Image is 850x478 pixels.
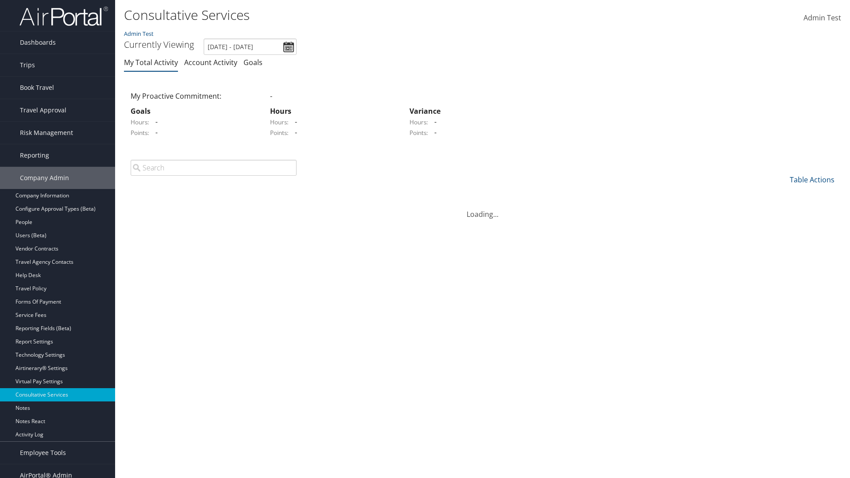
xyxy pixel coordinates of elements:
[131,128,149,137] label: Points:
[270,91,272,101] span: -
[410,106,440,116] strong: Variance
[19,6,108,27] img: airportal-logo.png
[20,122,73,144] span: Risk Management
[131,106,151,116] strong: Goals
[790,175,835,185] a: Table Actions
[184,58,237,67] a: Account Activity
[151,117,158,127] span: -
[20,99,66,121] span: Travel Approval
[270,106,291,116] strong: Hours
[131,198,835,220] div: Loading...
[243,58,263,67] a: Goals
[20,167,69,189] span: Company Admin
[20,77,54,99] span: Book Travel
[804,4,841,32] a: Admin Test
[430,117,437,127] span: -
[124,6,602,24] h1: Consultative Services
[124,91,263,101] div: My Proactive Commitment:
[270,128,289,137] label: Points:
[410,118,428,127] label: Hours:
[124,39,194,50] h3: Currently Viewing
[204,39,297,55] input: [DATE] - [DATE]
[20,54,35,76] span: Trips
[270,118,289,127] label: Hours:
[290,117,297,127] span: -
[131,160,297,176] input: Search
[20,442,66,464] span: Employee Tools
[20,144,49,166] span: Reporting
[124,30,154,38] a: Admin Test
[124,58,178,67] a: My Total Activity
[804,13,841,23] span: Admin Test
[290,127,297,137] span: -
[430,127,437,137] span: -
[410,128,428,137] label: Points:
[151,127,158,137] span: -
[20,31,56,54] span: Dashboards
[131,118,149,127] label: Hours:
